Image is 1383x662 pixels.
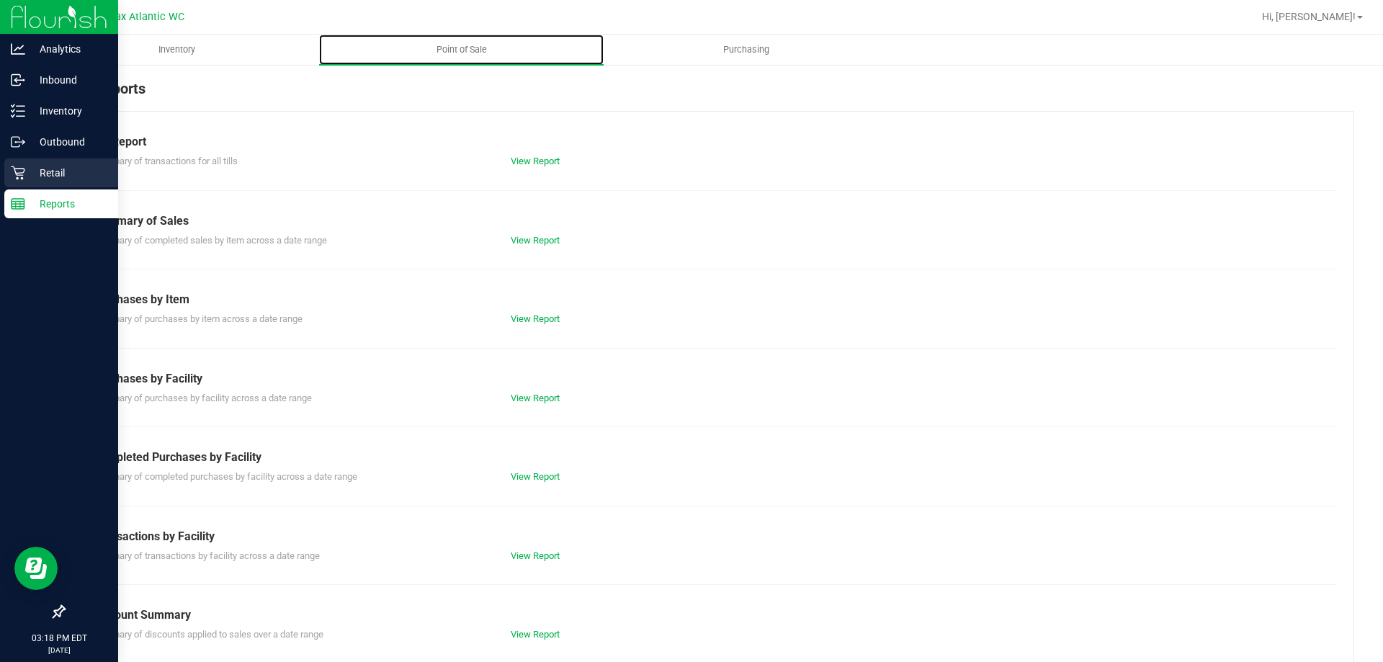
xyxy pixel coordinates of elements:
a: Point of Sale [319,35,604,65]
p: Inbound [25,71,112,89]
div: Purchases by Facility [93,370,1325,388]
p: [DATE] [6,645,112,656]
a: Inventory [35,35,319,65]
a: View Report [511,313,560,324]
inline-svg: Inbound [11,73,25,87]
span: Summary of transactions by facility across a date range [93,550,320,561]
span: Summary of completed purchases by facility across a date range [93,471,357,482]
a: View Report [511,235,560,246]
span: Summary of discounts applied to sales over a date range [93,629,323,640]
span: Inventory [139,43,215,56]
p: 03:18 PM EDT [6,632,112,645]
a: View Report [511,393,560,403]
inline-svg: Analytics [11,42,25,56]
a: Purchasing [604,35,888,65]
div: POS Reports [63,78,1354,111]
span: Jax Atlantic WC [109,11,184,23]
span: Summary of purchases by facility across a date range [93,393,312,403]
p: Outbound [25,133,112,151]
span: Summary of completed sales by item across a date range [93,235,327,246]
p: Inventory [25,102,112,120]
a: View Report [511,156,560,166]
div: Purchases by Item [93,291,1325,308]
p: Retail [25,164,112,182]
inline-svg: Inventory [11,104,25,118]
span: Hi, [PERSON_NAME]! [1262,11,1356,22]
span: Point of Sale [417,43,506,56]
a: View Report [511,629,560,640]
div: Completed Purchases by Facility [93,449,1325,466]
div: Transactions by Facility [93,528,1325,545]
span: Summary of transactions for all tills [93,156,238,166]
div: Summary of Sales [93,213,1325,230]
a: View Report [511,550,560,561]
inline-svg: Reports [11,197,25,211]
inline-svg: Retail [11,166,25,180]
iframe: Resource center [14,547,58,590]
p: Reports [25,195,112,213]
div: Till Report [93,133,1325,151]
p: Analytics [25,40,112,58]
span: Purchasing [704,43,789,56]
inline-svg: Outbound [11,135,25,149]
div: Discount Summary [93,607,1325,624]
span: Summary of purchases by item across a date range [93,313,303,324]
a: View Report [511,471,560,482]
